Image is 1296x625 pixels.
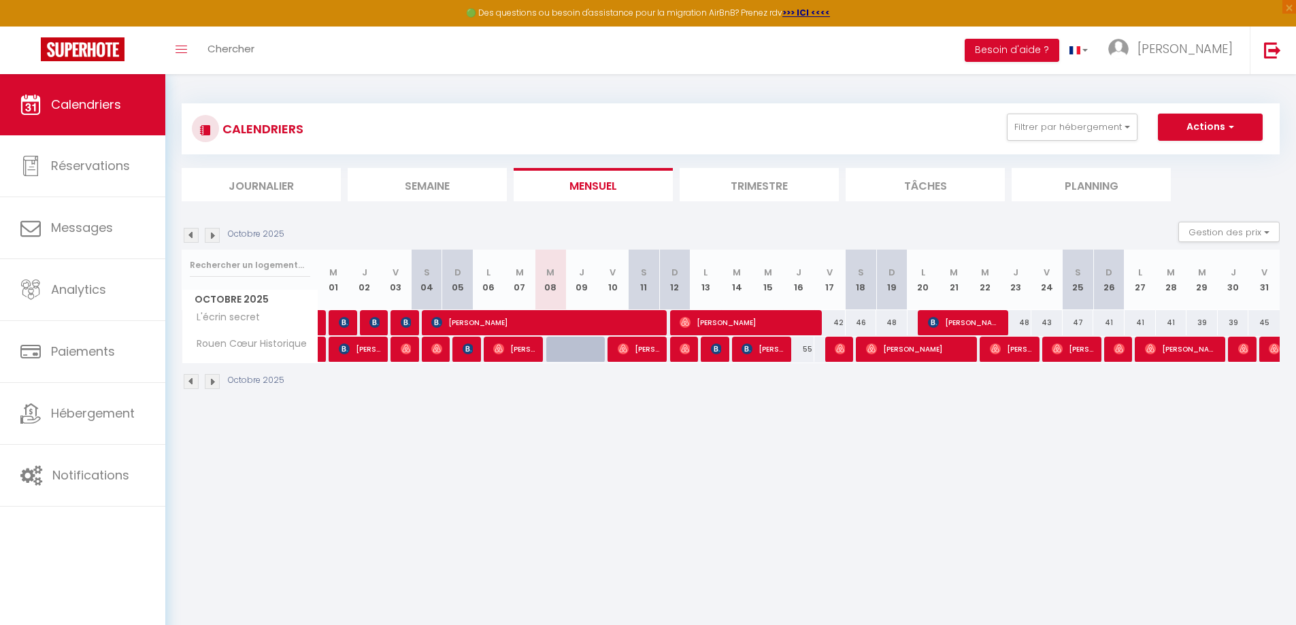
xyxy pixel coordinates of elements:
span: [PERSON_NAME] [866,336,970,362]
img: logout [1264,41,1281,58]
th: 18 [846,250,877,310]
span: Calendriers [51,96,121,113]
div: 42 [814,310,846,335]
li: Mensuel [514,168,673,201]
a: Chercher [197,27,265,74]
li: Trimestre [680,168,839,201]
th: 03 [380,250,412,310]
abbr: L [1138,266,1142,279]
th: 09 [566,250,597,310]
abbr: J [1013,266,1018,279]
th: 19 [876,250,908,310]
span: Paiements [51,343,115,360]
th: 08 [535,250,567,310]
th: 17 [814,250,846,310]
abbr: M [733,266,741,279]
span: Octobre 2025 [182,290,318,309]
th: 14 [721,250,752,310]
li: Semaine [348,168,507,201]
th: 06 [473,250,504,310]
th: 20 [908,250,939,310]
abbr: S [858,266,864,279]
span: Notifications [52,467,129,484]
span: Manu Man [401,336,411,362]
span: [PERSON_NAME][DEMOGRAPHIC_DATA] [711,336,721,362]
abbr: M [329,266,337,279]
th: 12 [659,250,691,310]
span: Réservations [51,157,130,174]
img: Super Booking [41,37,124,61]
th: 24 [1031,250,1063,310]
th: 29 [1186,250,1218,310]
abbr: M [981,266,989,279]
span: [PERSON_NAME] [680,336,690,362]
li: Planning [1012,168,1171,201]
th: 22 [969,250,1001,310]
a: >>> ICI <<<< [782,7,830,18]
span: [PERSON_NAME] [431,336,442,362]
th: 21 [938,250,969,310]
abbr: M [516,266,524,279]
abbr: S [1075,266,1081,279]
img: ... [1108,39,1129,59]
div: 47 [1063,310,1094,335]
div: 43 [1031,310,1063,335]
span: Messages [51,219,113,236]
th: 30 [1218,250,1249,310]
span: [PERSON_NAME] [339,336,380,362]
th: 28 [1156,250,1187,310]
abbr: M [1198,266,1206,279]
div: 41 [1093,310,1125,335]
a: [PERSON_NAME] [318,337,325,362]
th: 26 [1093,250,1125,310]
span: [PERSON_NAME] [990,336,1031,362]
th: 04 [411,250,442,310]
abbr: V [1261,266,1267,279]
th: 13 [691,250,722,310]
abbr: J [579,266,584,279]
span: [PERSON_NAME] [1137,40,1233,57]
a: ... [PERSON_NAME] [1098,27,1250,74]
abbr: S [641,266,647,279]
span: [PERSON_NAME][GEOGRAPHIC_DATA] [463,336,473,362]
abbr: S [424,266,430,279]
abbr: M [1167,266,1175,279]
th: 02 [349,250,380,310]
span: [PERSON_NAME] [835,336,845,362]
abbr: L [703,266,708,279]
abbr: M [950,266,958,279]
th: 16 [783,250,814,310]
span: [PERSON_NAME] [493,336,535,362]
input: Rechercher un logement... [190,253,310,277]
abbr: J [796,266,801,279]
span: [PERSON_NAME] [1052,336,1093,362]
div: 39 [1218,310,1249,335]
th: 05 [442,250,473,310]
abbr: V [610,266,616,279]
span: [PERSON_NAME] [401,309,411,335]
div: 48 [1001,310,1032,335]
button: Gestion des prix [1178,222,1280,242]
span: [PERSON_NAME] [1145,336,1218,362]
th: 23 [1001,250,1032,310]
div: 45 [1248,310,1280,335]
div: 48 [876,310,908,335]
p: Octobre 2025 [228,374,284,387]
div: 46 [846,310,877,335]
span: [PERSON_NAME] [928,309,1001,335]
abbr: D [454,266,461,279]
span: L'écrin secret [184,310,263,325]
abbr: M [764,266,772,279]
abbr: L [921,266,925,279]
th: 01 [318,250,350,310]
span: Hébergement [51,405,135,422]
th: 07 [504,250,535,310]
span: [PERSON_NAME] Tasa [618,336,659,362]
span: [PERSON_NAME] [742,336,783,362]
abbr: M [546,266,554,279]
span: [PERSON_NAME] [369,309,380,335]
abbr: D [671,266,678,279]
div: 55 [783,337,814,362]
span: Chercher [207,41,254,56]
div: 39 [1186,310,1218,335]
